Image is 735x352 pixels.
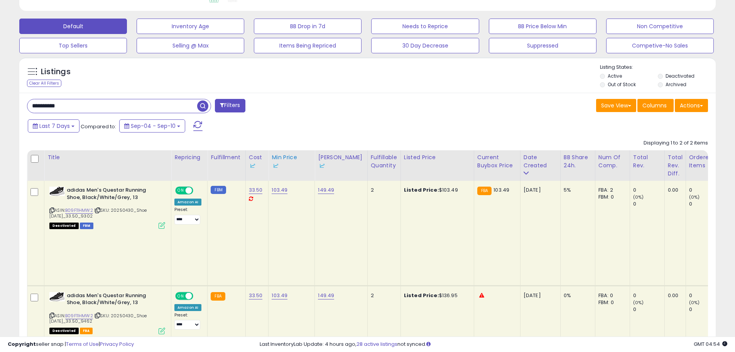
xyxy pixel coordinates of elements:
[598,194,624,201] div: FBM: 0
[49,207,147,219] span: | SKU: 20250430_Shoe [DATE]_33.50_9302
[564,153,592,170] div: BB Share 24h.
[80,223,94,229] span: FBM
[598,299,624,306] div: FBM: 0
[272,186,287,194] a: 103.49
[67,292,161,308] b: adidas Men's Questar Running Shoe, Black/White/Grey, 13
[564,187,589,194] div: 5%
[272,162,311,170] div: Some or all of the values in this column are provided from Inventory Lab.
[318,162,364,170] div: Some or all of the values in this column are provided from Inventory Lab.
[524,187,554,194] div: [DATE]
[689,194,700,200] small: (0%)
[600,64,716,71] p: Listing States:
[272,162,279,170] img: InventoryLab Logo
[633,292,664,299] div: 0
[49,313,147,324] span: | SKU: 20250430_Shoe [DATE]_33.50_9462
[19,38,127,53] button: Top Sellers
[28,119,79,133] button: Last 7 Days
[318,153,364,170] div: [PERSON_NAME]
[174,313,201,330] div: Preset:
[27,80,61,87] div: Clear All Filters
[65,313,93,319] a: B09F11HMW2
[119,119,185,133] button: Sep-04 - Sep-10
[249,162,257,170] img: InventoryLab Logo
[598,292,624,299] div: FBA: 0
[249,153,265,170] div: Cost
[524,292,554,299] div: [DATE]
[211,292,225,301] small: FBA
[608,81,636,88] label: Out of Stock
[49,292,165,333] div: ASIN:
[668,292,680,299] div: 0.00
[174,153,204,162] div: Repricing
[371,153,397,170] div: Fulfillable Quantity
[489,38,596,53] button: Suppressed
[318,162,326,170] img: InventoryLab Logo
[318,186,334,194] a: 149.49
[633,153,661,170] div: Total Rev.
[689,201,720,207] div: 0
[404,292,468,299] div: $136.95
[49,223,79,229] span: All listings that are unavailable for purchase on Amazon for any reason other than out-of-stock
[637,99,674,112] button: Columns
[642,102,667,109] span: Columns
[47,153,168,162] div: Title
[49,292,65,301] img: 31N93dn24sL._SL40_.jpg
[477,153,517,170] div: Current Buybox Price
[564,292,589,299] div: 0%
[371,19,479,34] button: Needs to Reprice
[176,187,186,194] span: ON
[49,187,65,196] img: 31N93dn24sL._SL40_.jpg
[357,340,397,348] a: 28 active listings
[598,153,627,170] div: Num of Comp.
[668,153,683,178] div: Total Rev. Diff.
[666,81,686,88] label: Archived
[215,99,245,112] button: Filters
[668,187,680,194] div: 0.00
[404,153,471,162] div: Listed Price
[633,187,664,194] div: 0
[49,328,79,334] span: All listings that are unavailable for purchase on Amazon for any reason other than out-of-stock
[689,292,720,299] div: 0
[689,306,720,313] div: 0
[66,340,99,348] a: Terms of Use
[272,292,287,299] a: 103.49
[249,186,263,194] a: 33.50
[633,306,664,313] div: 0
[192,187,204,194] span: OFF
[174,207,201,224] div: Preset:
[477,187,492,195] small: FBA
[211,186,226,194] small: FBM
[606,19,714,34] button: Non Competitive
[211,153,242,162] div: Fulfillment
[260,341,727,348] div: Last InventoryLab Update: 4 hours ago, not synced.
[8,340,36,348] strong: Copyright
[131,122,176,130] span: Sep-04 - Sep-10
[318,292,334,299] a: 149.49
[254,19,362,34] button: BB Drop in 7d
[666,73,694,79] label: Deactivated
[272,153,311,170] div: Min Price
[606,38,714,53] button: Competive-No Sales
[371,292,395,299] div: 2
[694,340,727,348] span: 2025-09-18 04:54 GMT
[192,292,204,299] span: OFF
[371,38,479,53] button: 30 Day Decrease
[689,299,700,306] small: (0%)
[689,153,717,170] div: Ordered Items
[100,340,134,348] a: Privacy Policy
[596,99,636,112] button: Save View
[608,73,622,79] label: Active
[633,201,664,207] div: 0
[249,162,265,170] div: Some or all of the values in this column are provided from Inventory Lab.
[633,194,644,200] small: (0%)
[524,153,557,170] div: Date Created
[137,38,244,53] button: Selling @ Max
[137,19,244,34] button: Inventory Age
[39,122,70,130] span: Last 7 Days
[249,292,263,299] a: 33.50
[65,207,93,214] a: B09F11HMW2
[176,292,186,299] span: ON
[404,187,468,194] div: $103.49
[67,187,161,203] b: adidas Men's Questar Running Shoe, Black/White/Grey, 13
[489,19,596,34] button: BB Price Below Min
